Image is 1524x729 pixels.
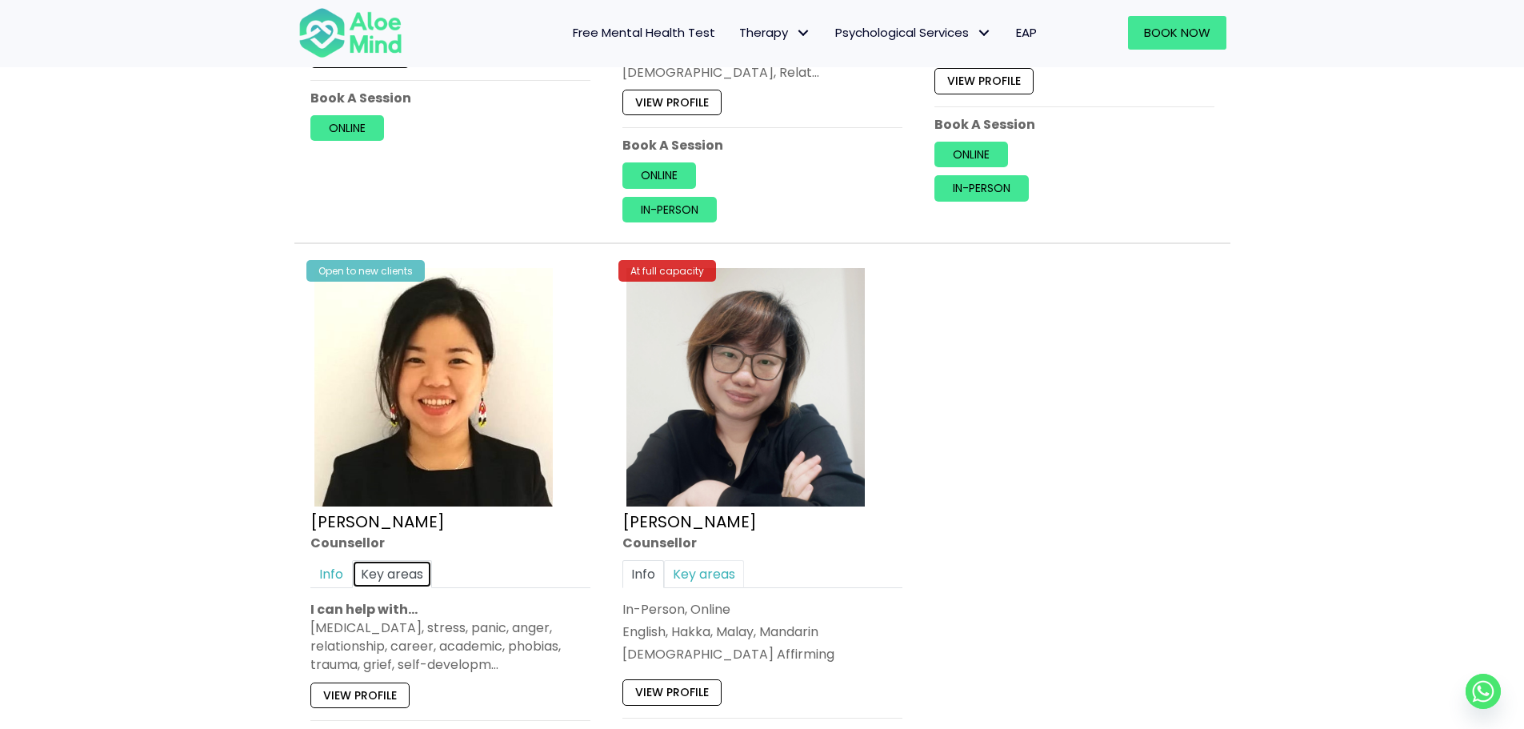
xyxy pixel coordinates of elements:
[622,511,757,533] a: [PERSON_NAME]
[622,534,902,552] div: Counsellor
[1016,24,1037,41] span: EAP
[310,683,410,708] a: View profile
[934,69,1034,94] a: View profile
[823,16,1004,50] a: Psychological ServicesPsychological Services: submenu
[1466,674,1501,709] a: Whatsapp
[664,560,744,588] a: Key areas
[622,90,722,115] a: View profile
[934,142,1008,167] a: Online
[739,24,811,41] span: Therapy
[352,560,432,588] a: Key areas
[310,115,384,141] a: Online
[310,600,590,619] p: I can help with…
[310,89,590,107] p: Book A Session
[310,619,590,675] div: [MEDICAL_DATA], stress, panic, anger, relationship, career, academic, phobias, trauma, grief, sel...
[622,136,902,154] p: Book A Session
[622,600,902,619] div: In-Person, Online
[835,24,992,41] span: Psychological Services
[622,163,696,189] a: Online
[626,268,865,507] img: Yvonne crop Aloe Mind
[1128,16,1226,50] a: Book Now
[727,16,823,50] a: TherapyTherapy: submenu
[622,623,902,641] p: English, Hakka, Malay, Mandarin
[310,511,445,533] a: [PERSON_NAME]
[298,6,402,59] img: Aloe mind Logo
[306,260,425,282] div: Open to new clients
[792,22,815,45] span: Therapy: submenu
[622,197,717,222] a: In-person
[622,560,664,588] a: Info
[310,534,590,552] div: Counsellor
[310,560,352,588] a: Info
[1144,24,1210,41] span: Book Now
[622,680,722,706] a: View profile
[618,260,716,282] div: At full capacity
[934,176,1029,202] a: In-person
[314,268,553,507] img: Karen Counsellor
[1004,16,1049,50] a: EAP
[423,16,1049,50] nav: Menu
[622,645,902,663] div: [DEMOGRAPHIC_DATA] Affirming
[573,24,715,41] span: Free Mental Health Test
[561,16,727,50] a: Free Mental Health Test
[934,115,1214,134] p: Book A Session
[973,22,996,45] span: Psychological Services: submenu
